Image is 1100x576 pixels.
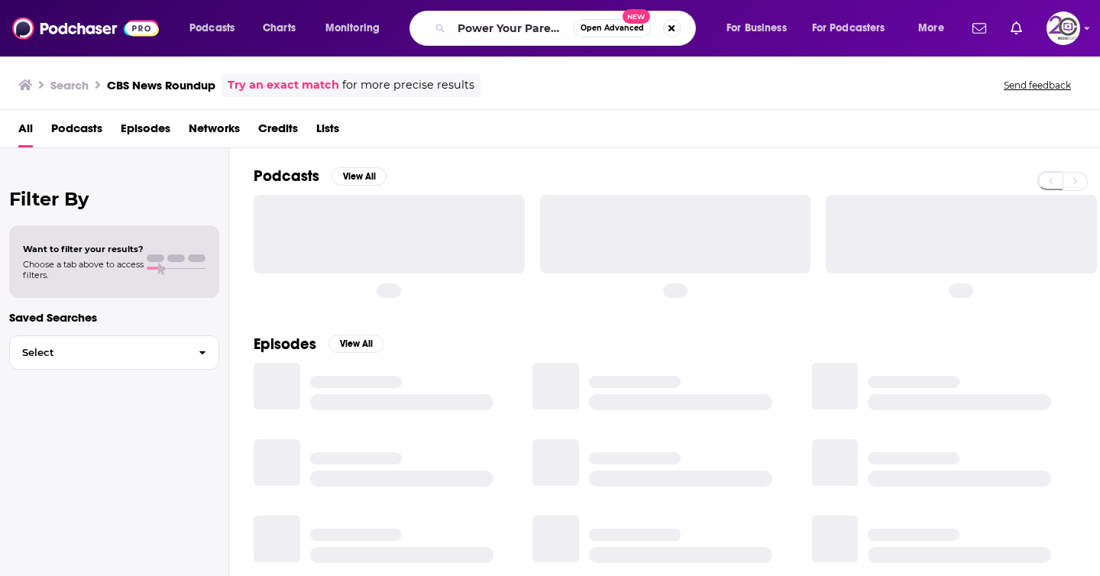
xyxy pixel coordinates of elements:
[1047,11,1080,45] img: User Profile
[253,16,305,40] a: Charts
[12,14,159,43] img: Podchaser - Follow, Share and Rate Podcasts
[315,16,400,40] button: open menu
[23,259,144,280] span: Choose a tab above to access filters.
[424,11,710,46] div: Search podcasts, credits, & more...
[726,18,787,39] span: For Business
[1005,15,1028,41] a: Show notifications dropdown
[121,116,170,147] a: Episodes
[228,76,339,94] a: Try an exact match
[107,78,215,92] h3: CBS News Roundup
[189,116,240,147] a: Networks
[802,16,907,40] button: open menu
[51,116,102,147] a: Podcasts
[1047,11,1080,45] span: Logged in as kvolz
[999,79,1076,92] button: Send feedback
[325,18,380,39] span: Monitoring
[254,335,316,354] h2: Episodes
[9,310,219,325] p: Saved Searches
[9,188,219,210] h2: Filter By
[316,116,339,147] a: Lists
[263,18,296,39] span: Charts
[9,335,219,370] button: Select
[189,18,235,39] span: Podcasts
[918,18,944,39] span: More
[907,16,963,40] button: open menu
[623,9,650,24] span: New
[254,335,383,354] a: EpisodesView All
[966,15,992,41] a: Show notifications dropdown
[254,167,387,186] a: PodcastsView All
[179,16,254,40] button: open menu
[451,16,574,40] input: Search podcasts, credits, & more...
[581,24,644,32] span: Open Advanced
[332,167,387,186] button: View All
[1047,11,1080,45] button: Show profile menu
[18,116,33,147] a: All
[342,76,474,94] span: for more precise results
[328,335,383,353] button: View All
[23,244,144,254] span: Want to filter your results?
[716,16,806,40] button: open menu
[10,348,186,358] span: Select
[254,167,319,186] h2: Podcasts
[812,18,885,39] span: For Podcasters
[258,116,298,147] a: Credits
[50,78,89,92] h3: Search
[574,19,651,37] button: Open AdvancedNew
